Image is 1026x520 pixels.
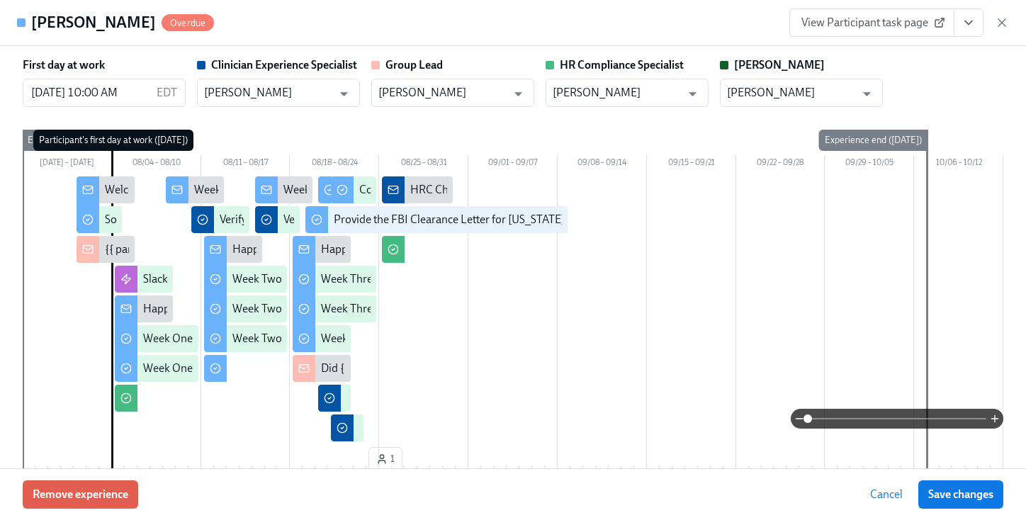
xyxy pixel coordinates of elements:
div: 08/18 – 08/24 [290,155,379,174]
div: Week Three: Ethics, Conduct, & Legal Responsibilities (~5 hours to complete) [321,301,690,317]
div: HRC Check [410,182,465,198]
div: Week Two Onboarding Recap! [283,182,430,198]
div: Participant's first day at work ([DATE]) [33,130,193,151]
button: Open [507,83,529,105]
div: Slack Invites [143,271,202,287]
div: Software Set-Up [105,212,183,227]
div: Happy Final Week of Onboarding! [321,242,485,257]
strong: [PERSON_NAME] [734,58,825,72]
div: 08/25 – 08/31 [379,155,468,174]
a: View Participant task page [789,9,954,37]
button: Cancel [860,480,913,509]
div: Welcome To The Charlie Health Team! [105,182,289,198]
div: 09/08 – 09/14 [558,155,647,174]
strong: Clinician Experience Specialist [211,58,357,72]
div: Experience end ([DATE]) [819,130,928,151]
label: First day at work [23,57,105,73]
button: Open [682,83,704,105]
div: Complete Docebo Courses [359,182,488,198]
button: View task page [954,9,983,37]
span: View Participant task page [801,16,942,30]
div: 10/06 – 10/12 [914,155,1003,174]
div: Week One: Welcome To Charlie Health Tasks! (~3 hours to complete) [143,331,471,346]
div: 09/01 – 09/07 [468,155,558,174]
span: Cancel [870,487,903,502]
button: Remove experience [23,480,138,509]
div: Did {{ participant.fullName }} Schedule A Meet & Greet? [321,361,589,376]
button: Open [856,83,878,105]
button: 1 [368,447,402,471]
p: EDT [157,85,177,101]
div: 08/11 – 08/17 [201,155,291,174]
div: 08/04 – 08/10 [112,155,201,174]
div: Week Three: Final Onboarding Tasks (~1.5 hours to complete) [321,331,616,346]
div: Verify Elation for {{ participant.fullName }} [220,212,423,227]
button: Save changes [918,480,1003,509]
span: Overdue [162,18,214,28]
div: 09/15 – 09/21 [647,155,736,174]
div: Week One Onboarding Recap! [194,182,341,198]
h4: [PERSON_NAME] [31,12,156,33]
div: 09/29 – 10/05 [825,155,914,174]
div: {{ participant.fullName }} has started onboarding [105,242,342,257]
span: Save changes [928,487,993,502]
strong: HR Compliance Specialist [560,58,684,72]
div: Week Two: Compliance Crisis Response (~1.5 hours to complete) [232,331,542,346]
div: 09/22 – 09/28 [736,155,825,174]
span: Remove experience [33,487,128,502]
div: Provide the FBI Clearance Letter for [US_STATE] [334,212,565,227]
div: [DATE] – [DATE] [23,155,112,174]
div: Week Two: Core Processes (~1.25 hours to complete) [232,301,485,317]
div: Verify Elation for {{ participant.fullName }} (2nd attempt) [283,212,555,227]
div: Happy First Day! [143,301,223,317]
button: Open [333,83,355,105]
div: Week One: Essential Compliance Tasks (~6.5 hours to complete) [143,361,451,376]
div: Week Three: Cultural Competence & Special Populations (~3 hours to complete) [321,271,704,287]
strong: Group Lead [385,58,443,72]
span: 1 [376,452,395,466]
div: Happy Week Two! [232,242,320,257]
div: Week Two: Get To Know Your Role (~4 hours to complete) [232,271,508,287]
